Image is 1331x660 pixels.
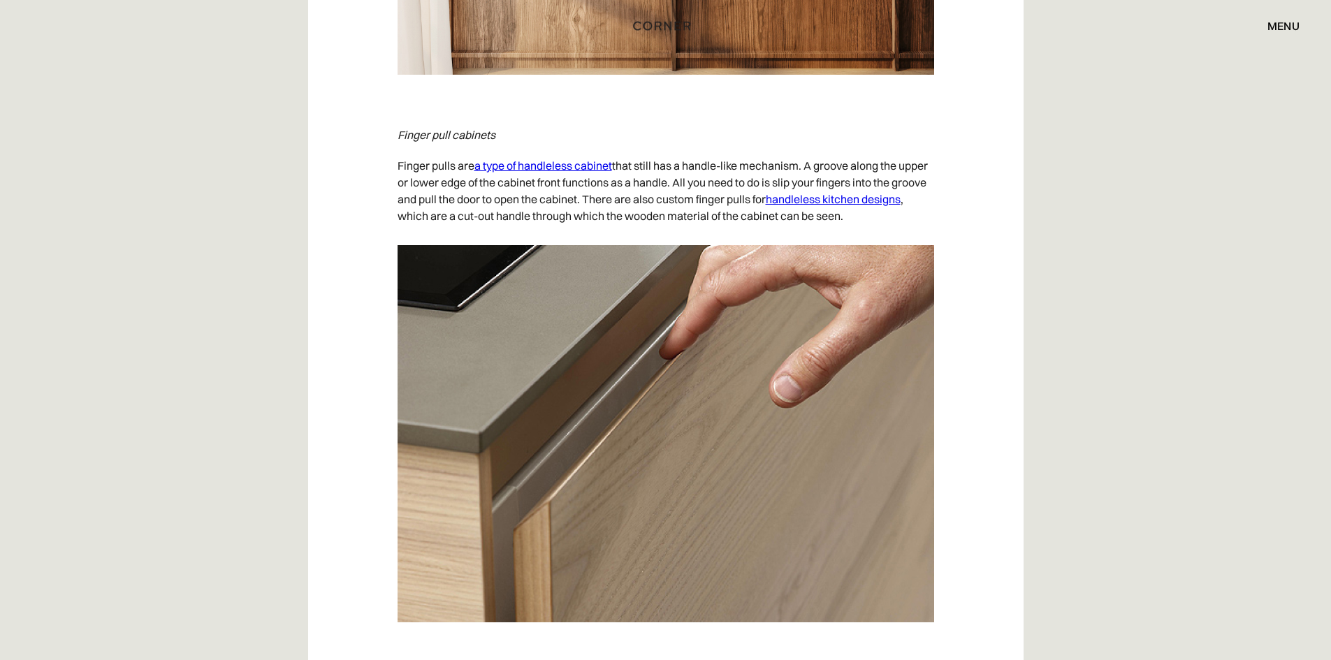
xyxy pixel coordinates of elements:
[398,245,934,622] img: Slightly opened kitchen cabinet with finger pull front
[766,192,901,206] a: handleless kitchen designs
[398,119,934,150] p: ‍
[474,159,612,173] a: a type of handleless cabinet
[1267,20,1300,31] div: menu
[1253,14,1300,38] div: menu
[616,17,715,35] a: home
[398,89,934,119] p: ‍
[398,128,495,142] em: Finger pull cabinets
[398,150,934,231] p: Finger pulls are that still has a handle-like mechanism. A groove along the upper or lower edge o...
